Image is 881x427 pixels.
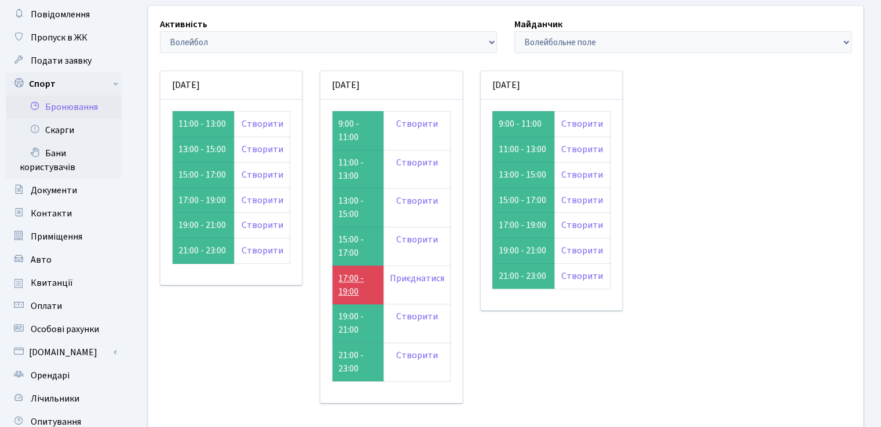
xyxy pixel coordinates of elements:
span: Орендарі [31,369,70,382]
td: 11:00 - 13:00 [332,150,383,189]
td: 19:00 - 21:00 [492,238,554,264]
a: Особові рахунки [6,318,122,341]
a: Створити [242,117,283,130]
a: Створити [561,219,603,231]
span: Особові рахунки [31,323,99,336]
td: 11:00 - 13:00 [492,137,554,162]
a: Оплати [6,295,122,318]
a: Створити [396,156,438,169]
a: Спорт [6,72,122,95]
a: Контакти [6,202,122,225]
a: Створити [242,194,283,207]
td: 9:00 - 11:00 [492,111,554,137]
a: Створити [396,194,438,207]
a: Створити [242,219,283,231]
span: Авто [31,253,52,266]
a: Лічильники [6,387,122,410]
a: Документи [6,179,122,202]
td: 15:00 - 17:00 [332,227,383,266]
a: Створити [396,233,438,246]
a: Повідомлення [6,3,122,26]
a: [DOMAIN_NAME] [6,341,122,364]
td: 17:00 - 19:00 [173,187,235,213]
a: Створити [242,143,283,156]
span: Документи [31,184,77,197]
a: Пропуск в ЖК [6,26,122,49]
a: Створити [242,244,283,257]
a: Створити [396,117,438,130]
label: Майданчик [514,17,562,31]
a: Створити [561,270,603,282]
a: Створити [396,349,438,362]
a: Створити [561,117,603,130]
a: Створити [561,168,603,181]
a: Створити [561,194,603,207]
div: [DATE] [160,71,302,100]
a: Бани користувачів [6,142,122,179]
span: Квитанції [31,277,73,289]
td: 19:00 - 21:00 [173,213,235,238]
a: Створити [561,143,603,156]
td: 13:00 - 15:00 [332,189,383,227]
td: 19:00 - 21:00 [332,304,383,343]
a: Приміщення [6,225,122,248]
td: 13:00 - 15:00 [173,137,235,162]
td: 21:00 - 23:00 [492,264,554,289]
a: Створити [396,310,438,323]
a: Створити [561,244,603,257]
div: [DATE] [481,71,622,100]
span: Подати заявку [31,54,92,67]
td: 17:00 - 19:00 [492,213,554,238]
a: Квитанції [6,271,122,295]
td: 15:00 - 17:00 [173,162,235,187]
td: 15:00 - 17:00 [492,187,554,213]
td: 11:00 - 13:00 [173,111,235,137]
a: Подати заявку [6,49,122,72]
td: 9:00 - 11:00 [332,111,383,150]
td: 21:00 - 23:00 [332,343,383,382]
td: 21:00 - 23:00 [173,238,235,264]
span: Приміщення [31,230,82,243]
span: Оплати [31,300,62,312]
span: Повідомлення [31,8,90,21]
a: Скарги [6,119,122,142]
a: Створити [242,168,283,181]
span: Пропуск в ЖК [31,31,87,44]
span: Лічильники [31,392,79,405]
a: 17:00 - 19:00 [338,272,364,298]
td: 13:00 - 15:00 [492,162,554,187]
span: Контакти [31,207,72,220]
a: Орендарі [6,364,122,387]
a: Приєднатися [390,272,444,285]
a: Бронювання [6,95,122,119]
label: Активність [160,17,207,31]
div: [DATE] [320,71,462,100]
a: Авто [6,248,122,271]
